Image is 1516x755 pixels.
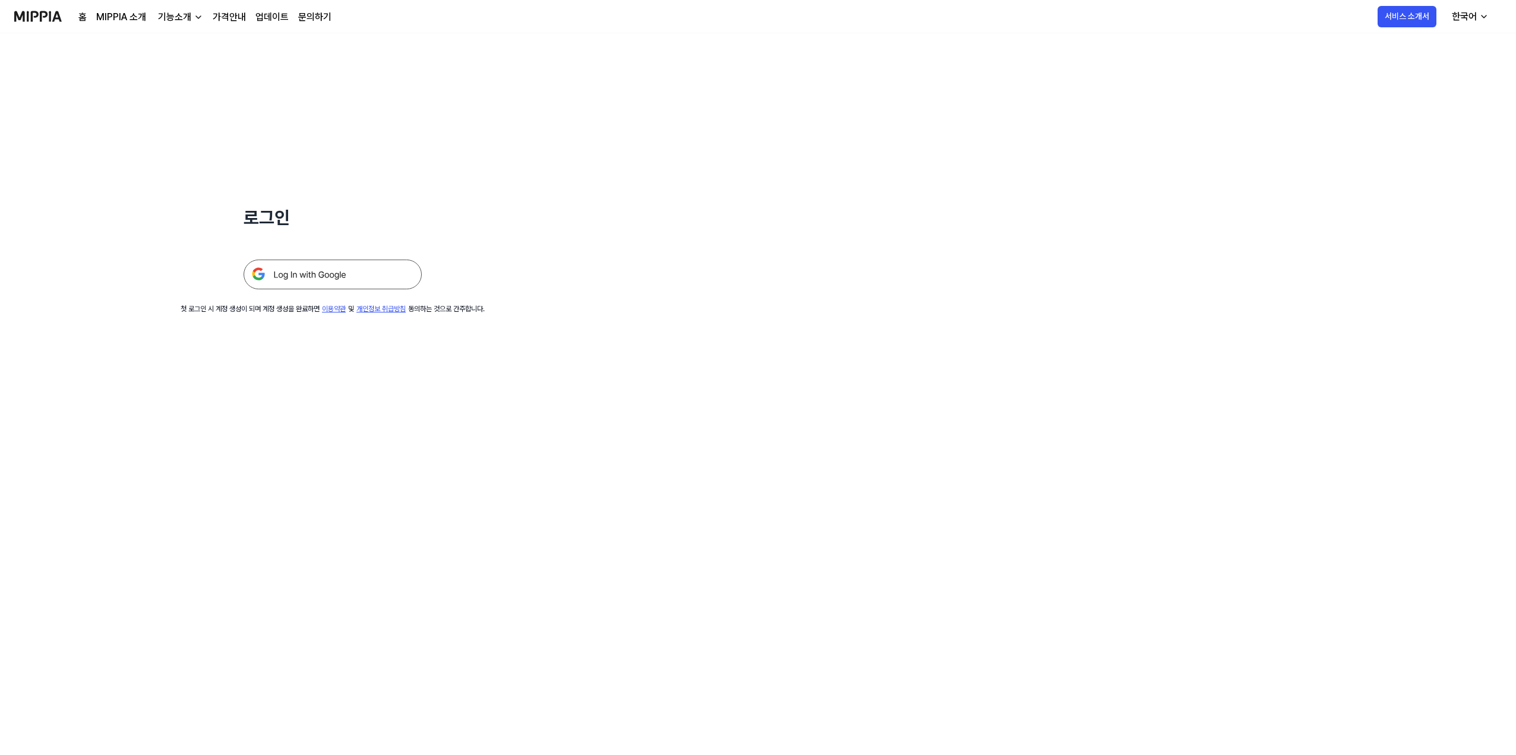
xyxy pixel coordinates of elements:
a: 홈 [78,10,87,24]
button: 서비스 소개서 [1378,6,1436,27]
img: down [194,12,203,22]
a: 가격안내 [213,10,246,24]
h1: 로그인 [244,204,422,231]
a: MIPPIA 소개 [96,10,146,24]
img: 구글 로그인 버튼 [244,260,422,289]
a: 이용약관 [322,305,346,313]
button: 한국어 [1442,5,1496,29]
button: 기능소개 [156,10,203,24]
a: 업데이트 [255,10,289,24]
a: 개인정보 취급방침 [356,305,406,313]
div: 기능소개 [156,10,194,24]
div: 첫 로그인 시 계정 생성이 되며 계정 생성을 완료하면 및 동의하는 것으로 간주합니다. [181,304,485,314]
div: 한국어 [1449,10,1479,24]
a: 문의하기 [298,10,331,24]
